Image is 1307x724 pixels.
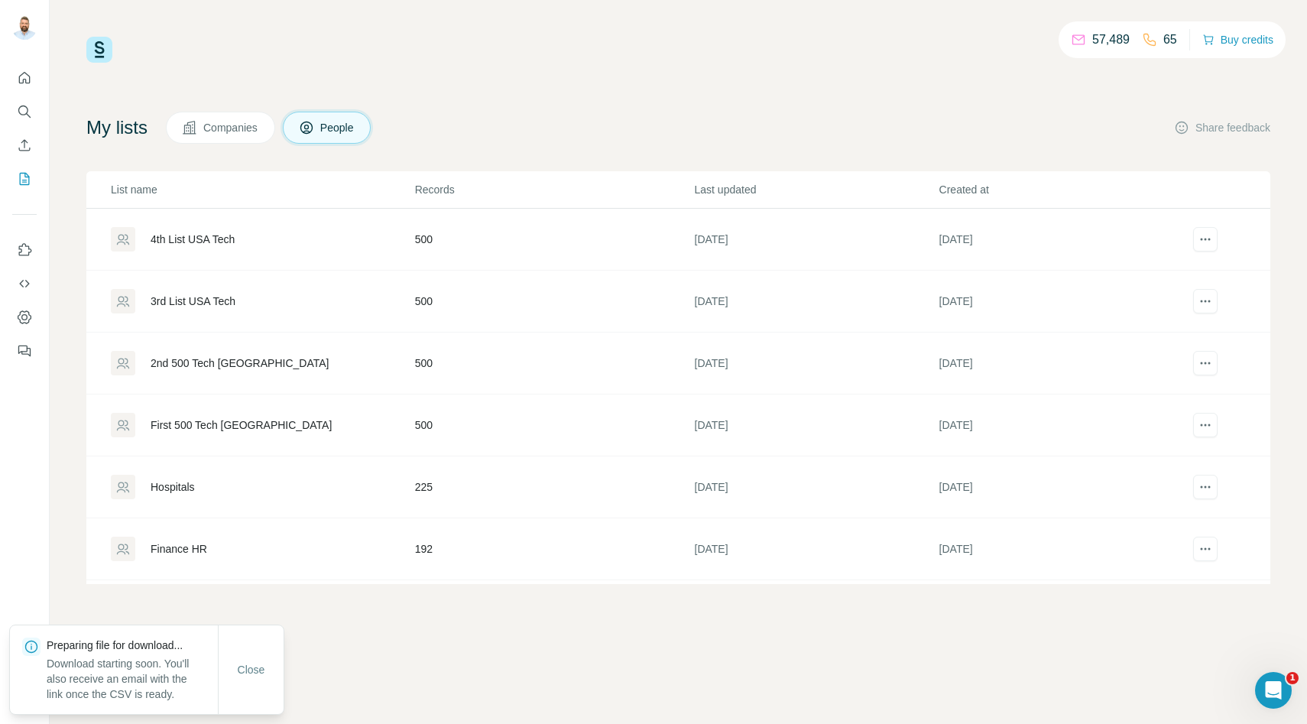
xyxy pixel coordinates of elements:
td: 500 [414,394,694,456]
button: Quick start [12,64,37,92]
button: Use Surfe on LinkedIn [12,236,37,264]
div: Hospitals [151,479,195,495]
img: Surfe Logo [86,37,112,63]
td: [DATE] [694,271,939,333]
button: Share feedback [1174,120,1270,135]
button: Search [12,98,37,125]
button: Feedback [12,337,37,365]
span: Close [238,662,265,677]
td: [DATE] [694,456,939,518]
td: [DATE] [939,209,1183,271]
button: Buy credits [1202,29,1273,50]
p: Created at [939,182,1182,197]
p: 57,489 [1092,31,1130,49]
div: Finance HR [151,541,207,557]
button: actions [1193,289,1218,313]
td: 192 [414,518,694,580]
button: Enrich CSV [12,131,37,159]
span: Companies [203,120,259,135]
button: actions [1193,227,1218,252]
td: [DATE] [939,271,1183,333]
td: 500 [414,271,694,333]
img: Avatar [12,15,37,40]
td: [DATE] [939,580,1183,642]
td: [DATE] [694,333,939,394]
div: 3rd List USA Tech [151,294,235,309]
p: 65 [1163,31,1177,49]
button: actions [1193,413,1218,437]
button: Use Surfe API [12,270,37,297]
span: People [320,120,355,135]
td: [DATE] [939,333,1183,394]
td: [DATE] [694,518,939,580]
td: [DATE] [939,518,1183,580]
div: First 500 Tech [GEOGRAPHIC_DATA] [151,417,332,433]
p: Last updated [695,182,938,197]
td: [DATE] [939,456,1183,518]
td: [DATE] [939,394,1183,456]
p: List name [111,182,414,197]
p: Download starting soon. You'll also receive an email with the link once the CSV is ready. [47,656,218,702]
button: Dashboard [12,304,37,331]
td: 500 [414,333,694,394]
h4: My lists [86,115,148,140]
p: Records [415,182,693,197]
td: 500 [414,209,694,271]
button: actions [1193,537,1218,561]
button: actions [1193,351,1218,375]
td: 225 [414,456,694,518]
td: [DATE] [694,209,939,271]
iframe: Intercom live chat [1255,672,1292,709]
button: actions [1193,475,1218,499]
div: 2nd 500 Tech [GEOGRAPHIC_DATA] [151,356,329,371]
button: My lists [12,165,37,193]
td: [DATE] [694,580,939,642]
span: 1 [1286,672,1299,684]
td: 294 [414,580,694,642]
div: 4th List USA Tech [151,232,235,247]
td: [DATE] [694,394,939,456]
p: Preparing file for download... [47,638,218,653]
button: Close [227,656,276,683]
